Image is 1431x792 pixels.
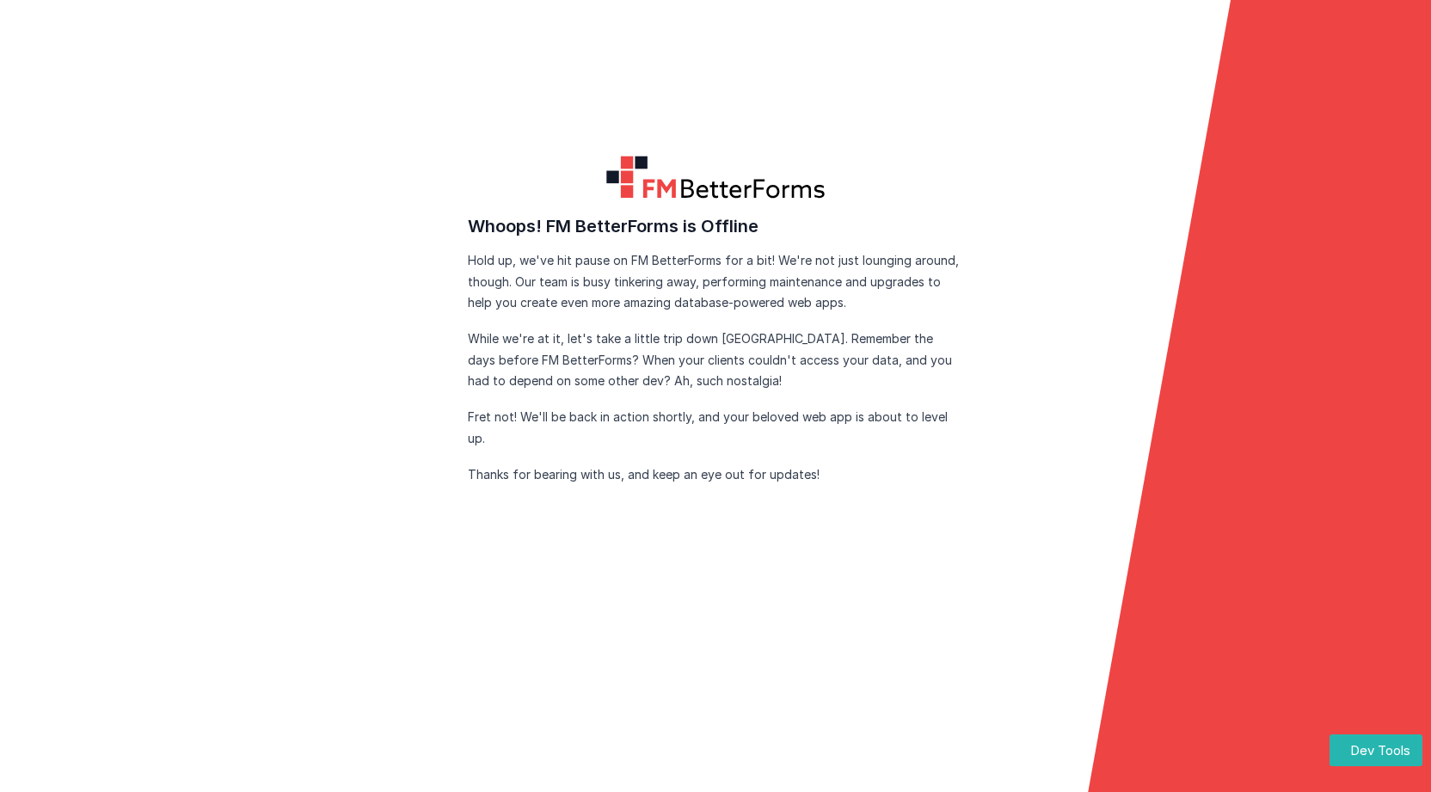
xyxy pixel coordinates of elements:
[468,328,963,392] p: While we're at it, let's take a little trip down [GEOGRAPHIC_DATA]. Remember the days before FM B...
[1330,734,1422,766] button: Dev Tools
[468,250,963,314] p: Hold up, we've hit pause on FM BetterForms for a bit! We're not just lounging around, though. Our...
[468,407,963,449] p: Fret not! We'll be back in action shortly, and your beloved web app is about to level up.
[468,464,963,486] p: Thanks for bearing with us, and keep an eye out for updates!
[468,212,963,240] h3: Whoops! FM BetterForms is Offline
